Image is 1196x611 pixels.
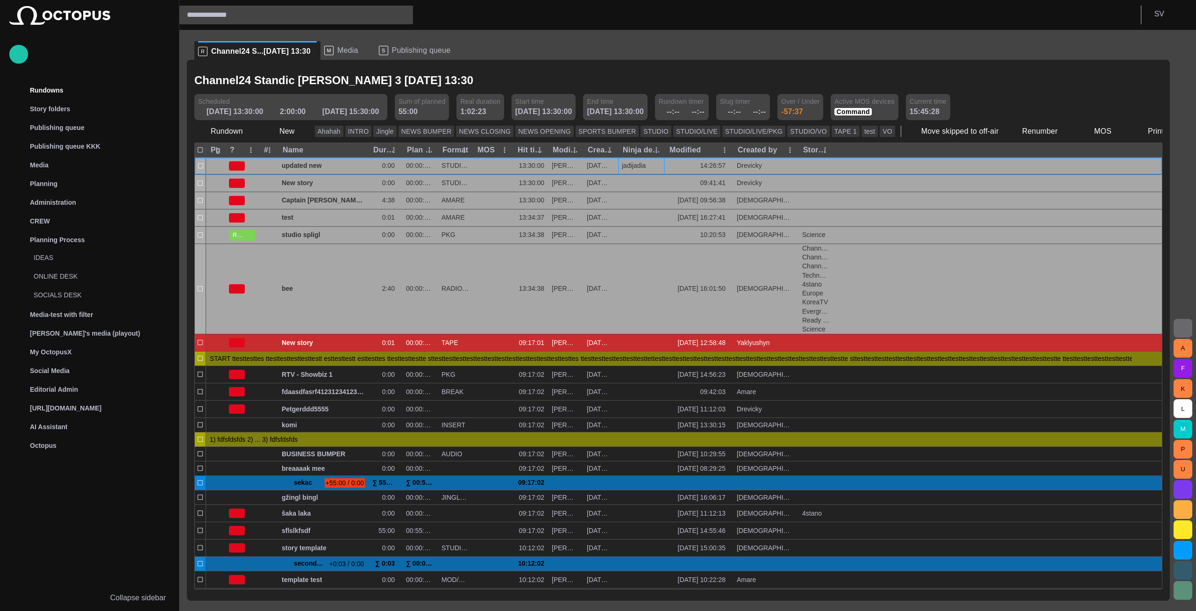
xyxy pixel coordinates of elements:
[282,522,365,539] div: sflslkfsdf
[552,196,579,205] div: Stanislav Vedra (svedra)
[9,156,170,174] div: Media
[552,509,579,518] div: Martin Honza (mhonza)
[30,329,140,338] p: [PERSON_NAME]'s media (playout)
[678,338,729,347] div: 09/09 12:58:48
[375,557,399,571] div: ∑ 0:03
[441,196,465,205] div: AMARE
[280,106,310,117] div: 2:00:00
[515,97,544,106] span: Start time
[737,493,795,502] div: Vedra
[587,370,614,379] div: 22/09 14:51:36
[406,388,434,396] div: 00:00:00:00
[399,106,418,117] div: 55:00
[406,284,434,293] div: 00:00:00:00
[622,383,661,400] div: undefined
[678,464,729,473] div: 20/08 08:29:25
[406,464,434,473] div: 00:00:00:00
[382,388,399,396] div: 0:00
[552,213,579,222] div: Stanislav Vedra (svedra)
[406,476,434,490] div: ∑ 00:55:00:00
[9,324,170,343] div: [PERSON_NAME]'s media (playout)
[282,447,365,461] div: BUSINESS BUMPER
[659,97,704,106] span: Rundown timer
[282,450,365,459] span: BUSINESS BUMPER
[678,405,729,414] div: 29/09 11:12:03
[441,388,463,396] div: BREAK
[110,592,166,604] p: Collapse sidebar
[515,126,573,137] button: NEWS OPENING
[622,589,661,605] div: undefined
[587,230,614,239] div: 20/08 09:41:55
[210,144,223,157] button: Pg column menu
[382,179,399,187] div: 0:00
[30,310,93,319] p: Media-test with filter
[552,230,579,239] div: Stanislav Vedra (svedra)
[737,161,766,170] div: Drevicky
[622,447,661,461] div: undefined
[441,575,469,584] div: MOD/PKG
[737,196,795,205] div: Vedra
[30,104,70,114] p: Story folders
[678,421,729,430] div: 05/09 13:30:15
[324,46,334,55] p: M
[910,97,947,106] span: Current time
[552,421,579,430] div: Martin Honza (mhonza)
[282,158,365,174] div: updated new
[206,106,268,117] div: [DATE] 13:30:00
[441,450,462,459] div: AUDIO
[498,144,511,157] button: MOS column menu
[517,493,544,502] div: 09:17:02
[282,461,365,475] div: breaaaak mee
[622,192,661,209] div: undefined
[379,46,388,55] p: S
[382,338,399,347] div: 0:01
[905,123,1002,140] button: Move skipped to off-air
[517,544,544,553] div: 10:12:02
[1154,8,1164,20] p: S V
[1174,339,1192,358] button: A
[282,370,365,379] span: RTV - Showbiz 1
[587,450,614,459] div: 12/08 14:27:44
[552,370,579,379] div: Ivan Vasyliev (ivasyliev)
[517,338,544,347] div: 09:17:01
[737,405,766,414] div: Drevicky
[1078,123,1128,140] button: MOS
[587,338,614,347] div: 01/09 16:04:54
[406,213,434,222] div: 00:00:00:00
[552,450,579,459] div: Martin Honza (mhonza)
[737,575,760,584] div: Amare
[406,161,434,170] div: 00:00:00:00
[622,505,661,522] div: undefined
[673,126,720,137] button: STUDIO/LIVE
[678,196,729,205] div: 10/10 09:56:38
[282,383,365,400] div: fdaasdfasrf412312341234das
[587,196,614,205] div: 04/09 09:54:05
[568,144,581,157] button: Modified by column menu
[737,421,795,430] div: Vedra
[423,144,436,157] button: Plan dur column menu
[517,421,544,430] div: 09:17:02
[587,575,614,584] div: 19/08 09:15:46
[441,161,469,170] div: STUDIO/LIVE
[282,284,365,293] span: bee
[622,244,661,334] div: undefined
[406,450,434,459] div: 00:00:00:04
[282,161,365,170] span: updated new
[622,522,661,539] div: undefined
[282,175,365,192] div: New story
[517,370,544,379] div: 09:17:02
[517,388,544,396] div: 09:17:02
[373,126,397,137] button: Jingle
[315,126,343,137] button: Ahahah
[282,192,365,209] div: Captain Scott’s famous polar shipwreck as never seen before
[198,47,207,56] p: R
[783,144,797,157] button: Created by column menu
[406,179,434,187] div: 00:00:00:00
[587,421,614,430] div: 20/08 08:29:49
[678,370,729,379] div: 09/10 14:56:23
[406,493,434,502] div: 00:00:00:00
[552,388,579,396] div: Stanislav Vedra (svedra)
[194,41,320,60] div: RChannel24 S...[DATE] 13:30
[678,450,729,459] div: 05/09 10:29:55
[372,476,399,490] div: ∑ 55:00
